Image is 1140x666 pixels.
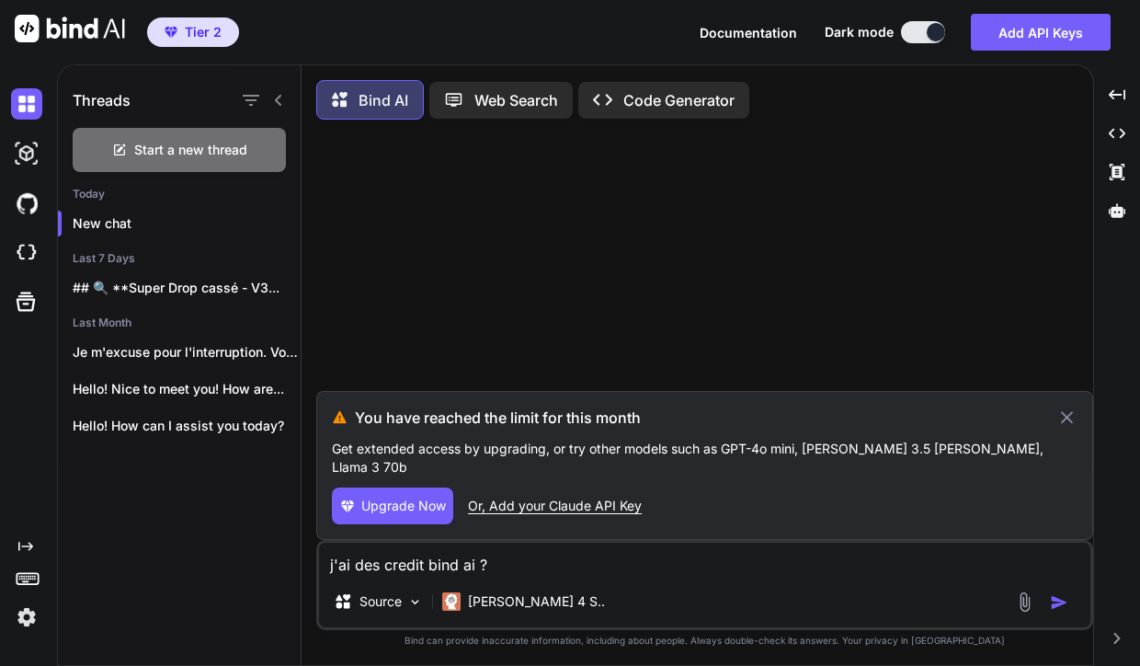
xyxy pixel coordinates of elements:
[359,89,408,111] p: Bind AI
[442,592,461,611] img: Claude 4 Sonnet
[58,187,301,201] h2: Today
[474,89,558,111] p: Web Search
[319,543,1090,576] textarea: j'ai des credit bind ai ?
[73,343,301,362] p: Je m'excuse pour l'interruption. Voici le code...
[73,279,301,297] p: ## 🔍 **Super Drop cassé - V3...
[11,602,42,633] img: settings
[11,237,42,269] img: cloudideIcon
[1014,591,1035,613] img: attachment
[971,14,1111,51] button: Add API Keys
[73,214,301,233] p: New chat
[11,88,42,120] img: darkChat
[468,592,605,611] p: [PERSON_NAME] 4 S..
[468,497,642,515] div: Or, Add your Claude API Key
[73,417,301,435] p: Hello! How can I assist you today?
[11,188,42,219] img: githubDark
[700,23,797,42] button: Documentation
[623,89,735,111] p: Code Generator
[316,634,1093,648] p: Bind can provide inaccurate information, including about people. Always double-check its answers....
[15,15,125,42] img: Bind AI
[355,407,1055,429] h3: You have reached the limit for this month
[11,138,42,169] img: darkAi-studio
[147,17,239,47] button: premiumTier 2
[700,25,797,40] span: Documentation
[825,23,894,41] span: Dark mode
[332,488,453,524] button: Upgrade Now
[58,316,301,330] h2: Last Month
[185,23,222,41] span: Tier 2
[407,594,423,610] img: Pick Models
[1050,593,1068,612] img: icon
[332,440,1077,477] p: Get extended access by upgrading, or try other models such as GPT-4o mini, [PERSON_NAME] 3.5 [PER...
[58,251,301,266] h2: Last 7 Days
[73,380,301,398] p: Hello! Nice to meet you! How are...
[361,497,446,515] span: Upgrade Now
[359,592,402,611] p: Source
[134,141,247,159] span: Start a new thread
[73,89,131,111] h1: Threads
[165,27,177,38] img: premium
